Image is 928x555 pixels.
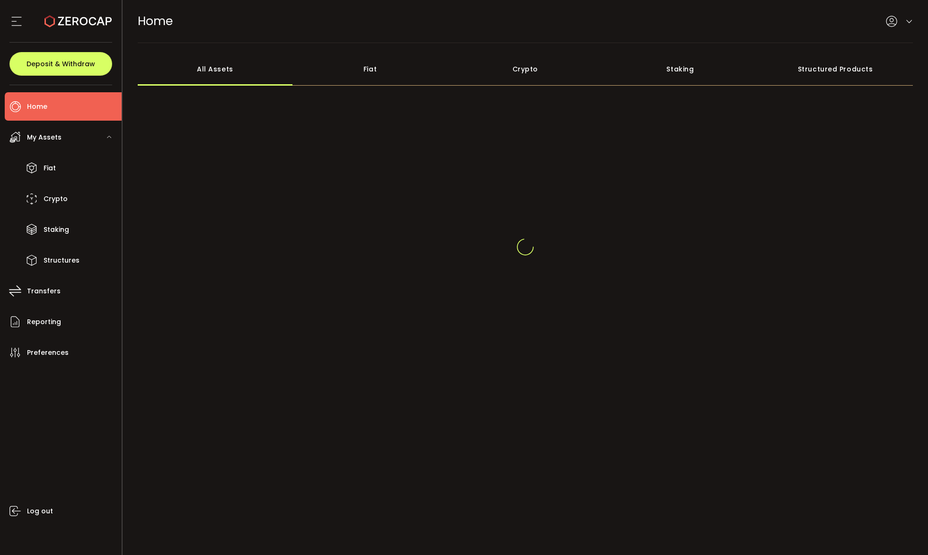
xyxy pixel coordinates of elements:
[27,131,62,144] span: My Assets
[27,504,53,518] span: Log out
[603,53,758,86] div: Staking
[758,53,913,86] div: Structured Products
[448,53,603,86] div: Crypto
[44,223,69,237] span: Staking
[44,254,80,267] span: Structures
[9,52,112,76] button: Deposit & Withdraw
[27,100,47,114] span: Home
[138,13,173,29] span: Home
[27,346,69,360] span: Preferences
[292,53,448,86] div: Fiat
[138,53,293,86] div: All Assets
[27,284,61,298] span: Transfers
[44,161,56,175] span: Fiat
[27,61,95,67] span: Deposit & Withdraw
[27,315,61,329] span: Reporting
[44,192,68,206] span: Crypto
